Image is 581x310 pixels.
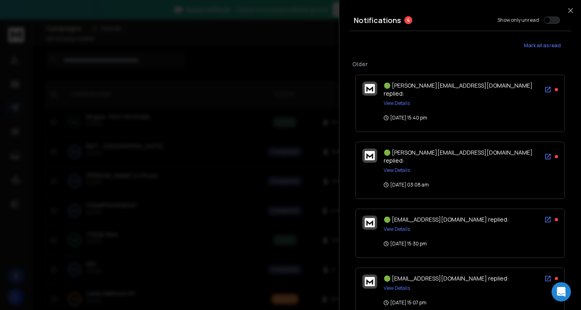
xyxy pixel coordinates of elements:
[524,42,561,49] span: Mark all as read
[384,115,427,121] p: [DATE] 15:40 pm
[384,149,533,164] span: 🟢 [PERSON_NAME][EMAIL_ADDRESS][DOMAIN_NAME] replied:
[513,38,571,54] button: Mark all as read
[384,182,429,188] p: [DATE] 03:08 am
[365,84,375,93] img: logo
[384,167,410,174] button: View Details
[352,60,568,68] p: Older
[497,17,539,23] label: Show only unread
[365,218,375,227] img: logo
[384,241,427,247] p: [DATE] 15:30 pm
[365,277,375,286] img: logo
[384,100,410,107] button: View Details
[552,282,571,302] div: Open Intercom Messenger
[404,16,412,24] span: 4
[384,274,509,282] span: 🟢 [EMAIL_ADDRESS][DOMAIN_NAME] replied:
[354,15,401,26] h3: Notifications
[384,300,426,306] p: [DATE] 15:07 pm
[384,216,509,223] span: 🟢 [EMAIL_ADDRESS][DOMAIN_NAME] replied:
[365,151,375,160] img: logo
[384,285,410,291] button: View Details
[384,226,410,232] button: View Details
[384,82,533,97] span: 🟢 [PERSON_NAME][EMAIL_ADDRESS][DOMAIN_NAME] replied:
